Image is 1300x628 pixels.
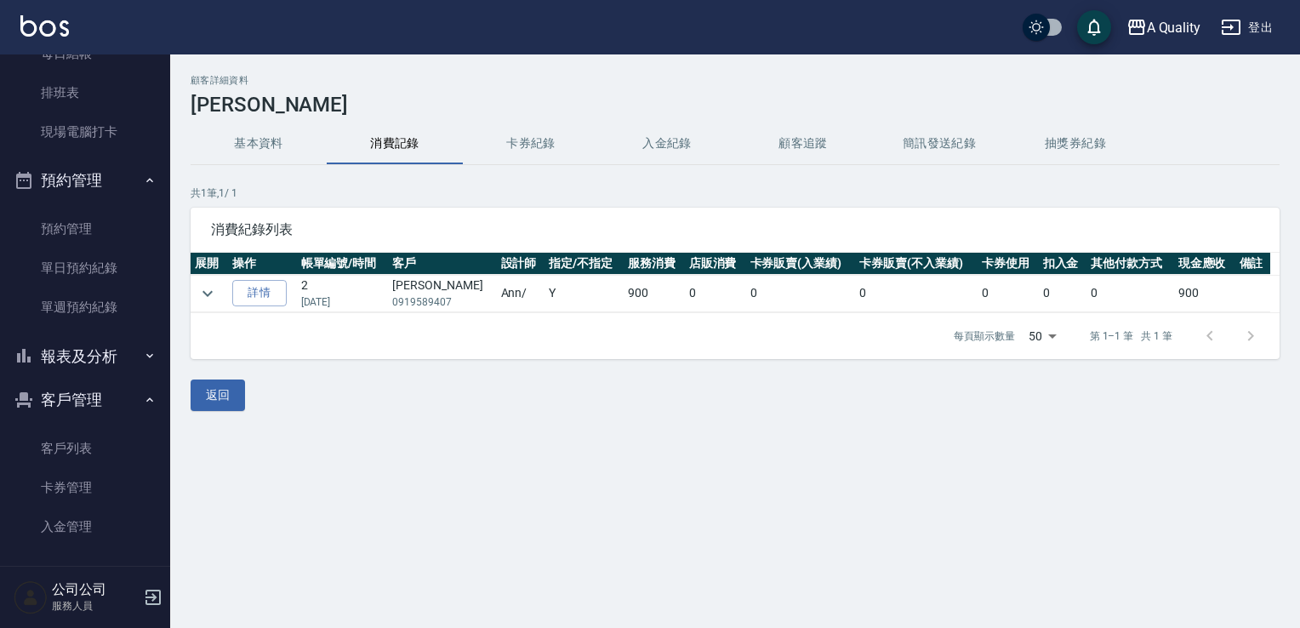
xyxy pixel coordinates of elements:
td: 0 [1039,275,1087,312]
button: A Quality [1120,10,1208,45]
th: 扣入金 [1039,253,1087,275]
span: 消費紀錄列表 [211,221,1259,238]
td: 0 [978,275,1039,312]
h3: [PERSON_NAME] [191,93,1280,117]
img: Person [14,580,48,614]
td: Y [545,275,624,312]
p: 服務人員 [52,598,139,614]
a: 預約管理 [7,209,163,248]
td: 2 [297,275,389,312]
a: 入金管理 [7,507,163,546]
a: 排班表 [7,73,163,112]
button: save [1077,10,1111,44]
th: 卡券販賣(不入業績) [855,253,978,275]
th: 設計師 [497,253,545,275]
th: 店販消費 [685,253,746,275]
td: 900 [624,275,685,312]
th: 卡券使用 [978,253,1039,275]
p: [DATE] [301,294,385,310]
a: 單日預約紀錄 [7,248,163,288]
th: 服務消費 [624,253,685,275]
td: [PERSON_NAME] [388,275,496,312]
th: 帳單編號/時間 [297,253,389,275]
button: 報表及分析 [7,334,163,379]
button: 客戶管理 [7,378,163,422]
th: 展開 [191,253,228,275]
p: 第 1–1 筆 共 1 筆 [1090,328,1172,344]
td: 900 [1174,275,1235,312]
img: Logo [20,15,69,37]
p: 0919589407 [392,294,492,310]
button: expand row [195,281,220,306]
p: 每頁顯示數量 [954,328,1015,344]
a: 單週預約紀錄 [7,288,163,327]
button: 顧客追蹤 [735,123,871,164]
button: 預約管理 [7,158,163,203]
p: 共 1 筆, 1 / 1 [191,186,1280,201]
button: 簡訊發送紀錄 [871,123,1007,164]
button: 登出 [1214,12,1280,43]
button: 返回 [191,380,245,411]
th: 操作 [228,253,297,275]
td: 0 [746,275,855,312]
td: 0 [855,275,978,312]
button: 入金紀錄 [599,123,735,164]
th: 卡券販賣(入業績) [746,253,855,275]
th: 其他付款方式 [1086,253,1173,275]
th: 備註 [1235,253,1270,275]
div: A Quality [1147,17,1201,38]
button: 卡券紀錄 [463,123,599,164]
a: 詳情 [232,280,287,306]
div: 50 [1022,313,1063,359]
a: 客戶列表 [7,429,163,468]
td: 0 [685,275,746,312]
button: 消費記錄 [327,123,463,164]
h5: 公司公司 [52,581,139,598]
th: 現金應收 [1174,253,1235,275]
h2: 顧客詳細資料 [191,75,1280,86]
th: 指定/不指定 [545,253,624,275]
button: 抽獎券紀錄 [1007,123,1143,164]
td: Ann / [497,275,545,312]
a: 現場電腦打卡 [7,112,163,151]
a: 卡券管理 [7,468,163,507]
td: 0 [1086,275,1173,312]
button: 基本資料 [191,123,327,164]
th: 客戶 [388,253,496,275]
